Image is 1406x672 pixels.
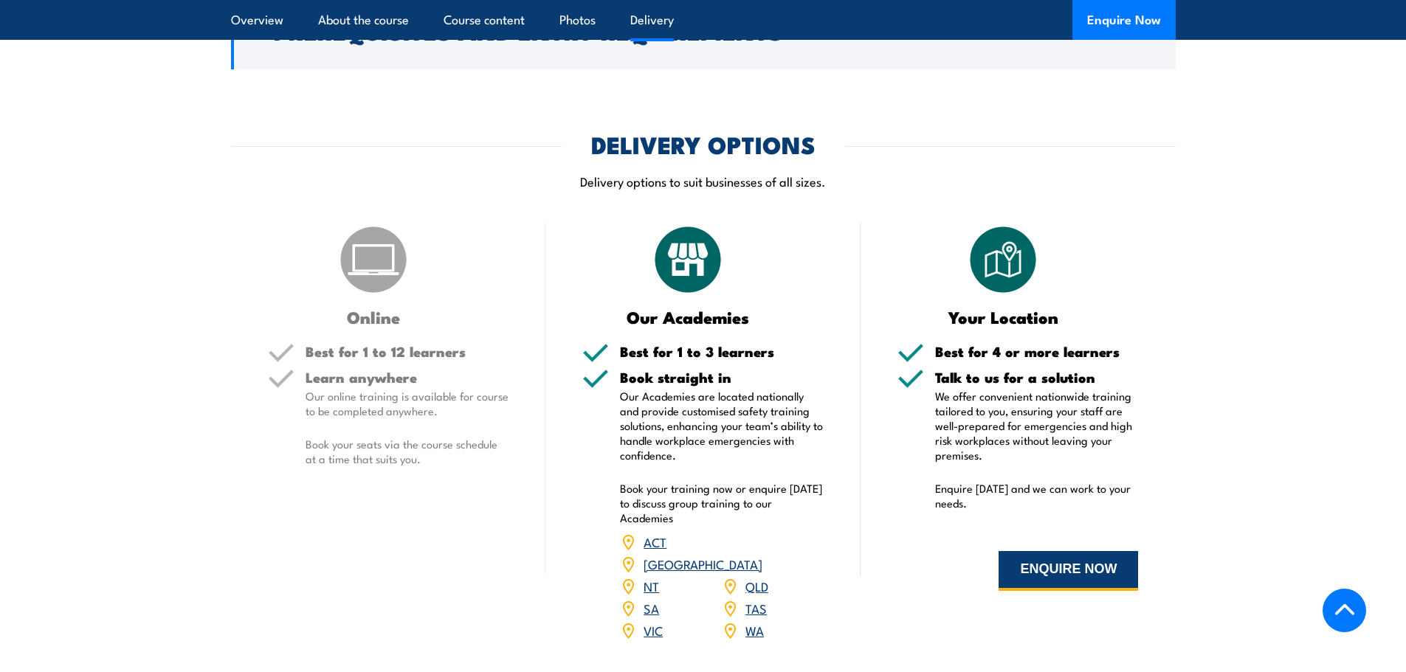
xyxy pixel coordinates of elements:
p: We offer convenient nationwide training tailored to you, ensuring your staff are well-prepared fo... [935,389,1139,463]
h3: Our Academies [582,308,794,325]
a: ACT [644,533,666,550]
h2: DELIVERY OPTIONS [591,134,816,154]
a: VIC [644,621,663,639]
p: Delivery options to suit businesses of all sizes. [231,173,1176,190]
a: TAS [745,599,767,617]
p: Our Academies are located nationally and provide customised safety training solutions, enhancing ... [620,389,824,463]
a: WA [745,621,764,639]
p: Our online training is available for course to be completed anywhere. [306,389,509,418]
a: NT [644,577,659,595]
p: Book your seats via the course schedule at a time that suits you. [306,437,509,466]
h3: Your Location [897,308,1109,325]
button: ENQUIRE NOW [999,551,1138,591]
h2: Prerequisites and Entry Requirements [274,20,1110,41]
h3: Online [268,308,480,325]
h5: Best for 1 to 3 learners [620,344,824,358]
h5: Best for 1 to 12 learners [306,344,509,358]
h5: Book straight in [620,370,824,384]
a: [GEOGRAPHIC_DATA] [644,555,762,572]
p: Enquire [DATE] and we can work to your needs. [935,481,1139,510]
h5: Learn anywhere [306,370,509,384]
h5: Talk to us for a solution [935,370,1139,384]
h5: Best for 4 or more learners [935,344,1139,358]
a: SA [644,599,659,617]
p: Book your training now or enquire [DATE] to discuss group training to our Academies [620,481,824,525]
a: QLD [745,577,768,595]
